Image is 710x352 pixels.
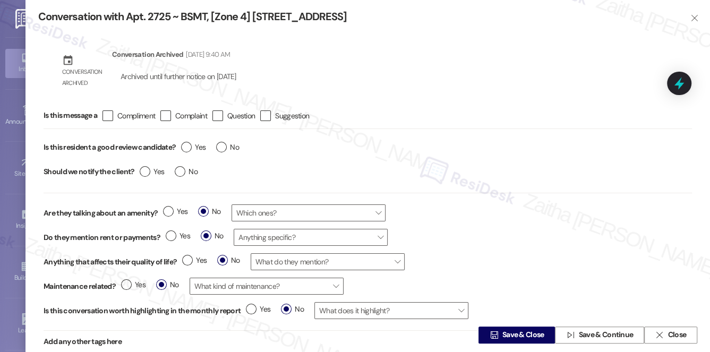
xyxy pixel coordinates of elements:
label: Maintenance related? [44,281,116,292]
label: Do they mention rent or payments? [44,232,160,243]
span: Anything specific? [234,229,388,246]
span: Yes [121,279,146,290]
div: Archived until further notice on [DATE] [119,71,237,82]
i:  [655,331,663,339]
label: Are they talking about an amenity? [44,208,158,219]
div: Conversation archived [62,66,104,89]
span: No [281,304,304,315]
span: Suggestion [275,110,309,121]
button: Save & Close [478,327,555,344]
span: Which ones? [232,204,386,221]
span: No [201,230,224,242]
span: No [217,255,240,266]
span: Save & Close [502,330,544,341]
div: [DATE] 9:40 AM [183,49,230,60]
span: No [216,142,239,153]
div: Conversation with Apt. 2725 ~ BSMT, [Zone 4] [STREET_ADDRESS] [38,10,673,24]
button: Save & Continue [555,327,644,344]
span: Yes [181,142,206,153]
span: What kind of maintenance? [190,278,344,295]
span: Yes [163,206,187,217]
span: What does it highlight? [314,302,468,319]
label: Is this conversation worth highlighting in the monthly report [44,305,241,316]
span: Compliment [117,110,155,121]
span: Save & Continue [579,330,634,341]
i:  [690,14,698,22]
span: Complaint [175,110,207,121]
span: What do they mention? [251,253,405,270]
i:  [490,331,498,339]
span: Yes [246,304,270,315]
span: Close [668,330,686,341]
span: No [175,166,198,177]
label: Should we notify the client? [44,164,134,180]
span: Yes [182,255,207,266]
label: Is this resident a good review candidate? [44,139,176,156]
span: Question [227,110,255,121]
span: Yes [166,230,190,242]
i:  [566,331,574,339]
label: Anything that affects their quality of life? [44,256,177,268]
button: Close [644,327,697,344]
span: No [156,279,179,290]
span: Is this message a [44,110,97,121]
div: Conversation Archived [112,49,183,60]
span: Yes [140,166,164,177]
span: No [198,206,221,217]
